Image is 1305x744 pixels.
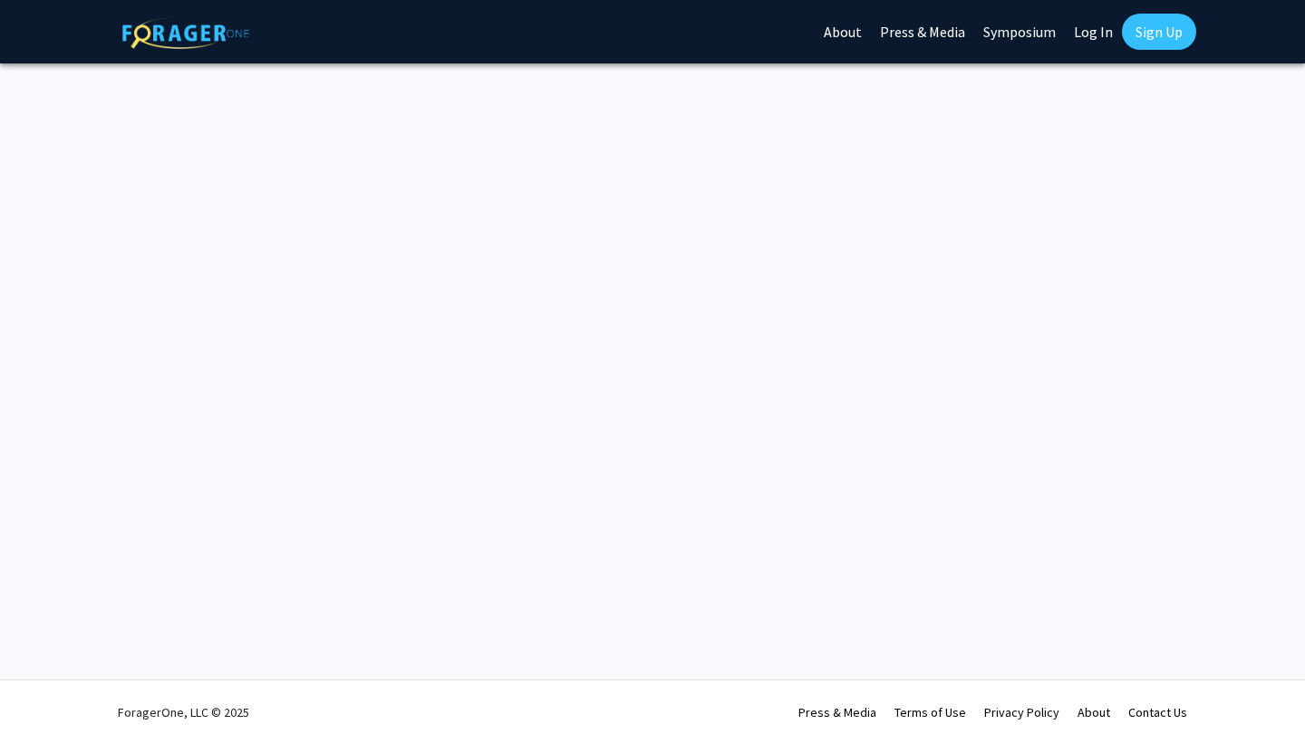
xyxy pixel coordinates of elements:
a: About [1078,704,1110,720]
a: Privacy Policy [984,704,1059,720]
div: ForagerOne, LLC © 2025 [118,681,249,744]
a: Terms of Use [894,704,966,720]
a: Contact Us [1128,704,1187,720]
img: ForagerOne Logo [122,17,249,49]
a: Sign Up [1122,14,1196,50]
a: Press & Media [798,704,876,720]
